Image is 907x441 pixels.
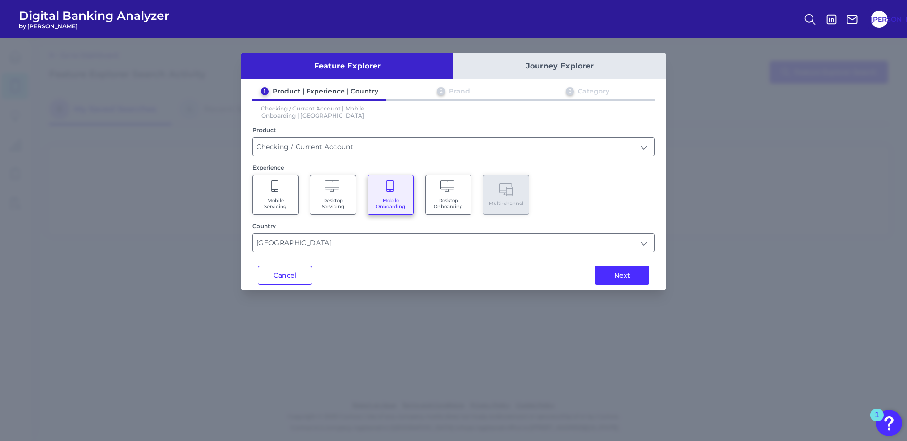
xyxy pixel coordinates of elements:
span: Desktop Servicing [315,197,351,210]
button: Open Resource Center, 1 new notification [876,410,902,436]
button: Next [595,266,649,285]
div: 1 [261,87,269,95]
button: [PERSON_NAME] [871,11,888,28]
span: Mobile Onboarding [373,197,409,210]
div: Product [252,127,655,134]
button: Desktop Onboarding [425,175,471,215]
button: Multi-channel [483,175,529,215]
p: Checking / Current Account | Mobile Onboarding | [GEOGRAPHIC_DATA] [252,105,373,119]
span: Multi-channel [489,200,523,206]
div: Product | Experience | Country [273,87,378,95]
button: Journey Explorer [453,53,666,79]
button: Desktop Servicing [310,175,356,215]
div: 1 [875,415,879,427]
span: Mobile Servicing [257,197,293,210]
button: Mobile Servicing [252,175,299,215]
button: Mobile Onboarding [368,175,414,215]
div: Experience [252,164,655,171]
div: Brand [449,87,470,95]
span: by [PERSON_NAME] [19,23,170,30]
span: Desktop Onboarding [430,197,466,210]
button: Cancel [258,266,312,285]
div: Category [578,87,609,95]
button: Feature Explorer [241,53,453,79]
div: 2 [437,87,445,95]
div: 3 [566,87,574,95]
div: Country [252,222,655,229]
span: Digital Banking Analyzer [19,8,170,23]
